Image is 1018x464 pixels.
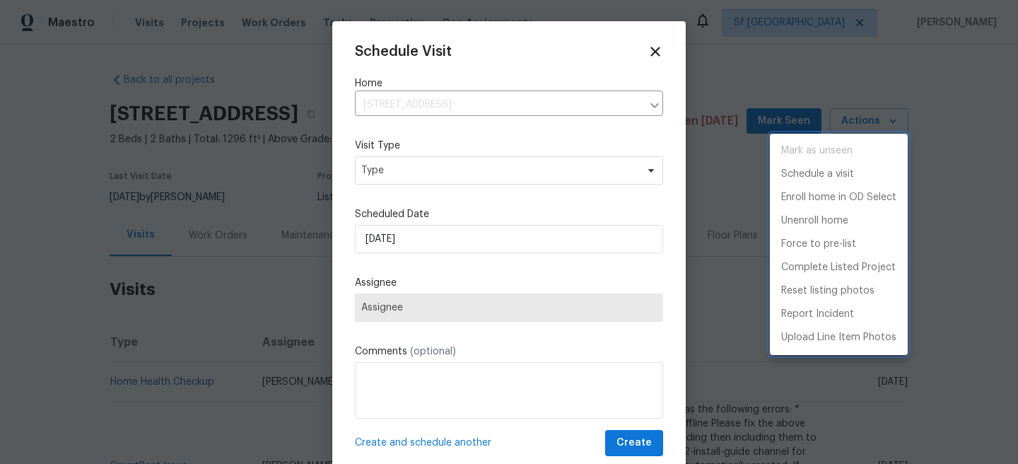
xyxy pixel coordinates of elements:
p: Schedule a visit [781,167,854,182]
p: Report Incident [781,307,854,322]
p: Unenroll home [781,214,848,228]
p: Enroll home in OD Select [781,190,896,205]
p: Upload Line Item Photos [781,330,896,345]
p: Reset listing photos [781,284,874,298]
p: Complete Listed Project [781,260,896,275]
p: Force to pre-list [781,237,856,252]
